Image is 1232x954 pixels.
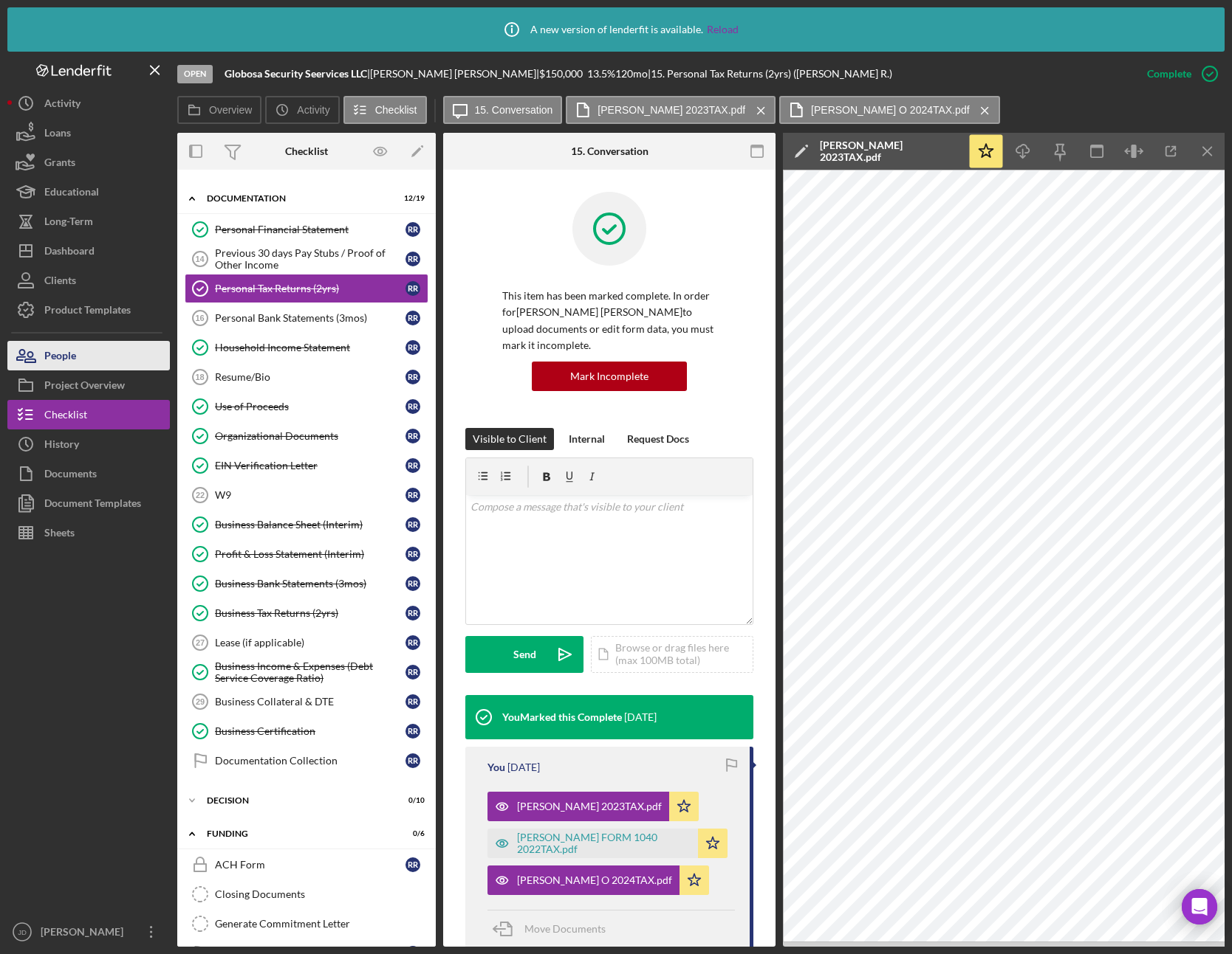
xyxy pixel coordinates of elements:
a: Business Bank Statements (3mos)RR [185,569,428,598]
a: Product Templates [7,295,170,325]
button: Clients [7,266,170,295]
div: 0 / 6 [398,829,425,838]
div: Grants [44,148,75,181]
div: History [44,429,79,463]
div: Educational [44,177,99,210]
a: Project Overview [7,370,170,400]
a: Personal Tax Returns (2yrs)RR [185,274,428,303]
div: Document Templates [44,488,141,522]
div: ACH Form [215,859,405,871]
div: Organizational Documents [215,430,405,442]
button: Overview [177,96,261,124]
div: [PERSON_NAME] O 2024TAX.pdf [517,874,672,886]
button: Request Docs [620,428,697,450]
div: Send [513,636,536,673]
a: Business CertificationRR [185,716,428,746]
div: 120 mo [615,68,648,80]
div: R R [405,252,420,266]
button: Dashboard [7,236,170,266]
button: Move Documents [487,910,620,947]
b: Globosa Security Seervices LLC [225,67,367,80]
a: ACH FormRR [185,850,428,879]
a: 16Personal Bank Statements (3mos)RR [185,303,428,333]
label: [PERSON_NAME] 2023TAX.pdf [598,104,745,116]
div: W9 [215,489,405,501]
div: Business Tax Returns (2yrs) [215,607,405,619]
button: Internal [561,428,612,450]
a: Profit & Loss Statement (Interim)RR [185,539,428,569]
button: [PERSON_NAME] 2023TAX.pdf [566,96,776,124]
div: R R [405,857,420,872]
tspan: 16 [195,314,204,322]
div: R R [405,753,420,768]
label: Overview [209,104,252,116]
div: R R [405,311,420,325]
div: You Marked this Complete [502,711,622,723]
div: Personal Tax Returns (2yrs) [215,283,405,294]
div: Closing Documents [215,888,428,900]
tspan: 22 [196,491,205,500]
div: People [44,341,76,374]
div: Activity [44,89,81,122]
div: Business Bank Statements (3mos) [215,578,405,590]
div: R R [405,429,420,443]
a: 18Resume/BioRR [185,362,428,392]
tspan: 27 [196,638,205,647]
div: R R [405,458,420,473]
div: [PERSON_NAME] 2023TAX.pdf [820,139,960,163]
p: This item has been marked complete. In order for [PERSON_NAME] [PERSON_NAME] to upload documents ... [502,288,716,354]
a: Document Templates [7,488,170,518]
a: Business Balance Sheet (Interim)RR [185,510,428,539]
button: Mark Incomplete [532,362,687,391]
button: Visible to Client [465,428,554,450]
a: EIN Verification LetterRR [185,451,428,480]
a: Generate Commitment Letter [185,909,428,939]
div: Checklist [44,400,87,433]
div: | 15. Personal Tax Returns (2yrs) ([PERSON_NAME] R.) [648,68,892,80]
button: Send [465,636,584,673]
div: R R [405,517,420,532]
button: Loans [7,118,170,148]
a: Documentation CollectionRR [185,746,428,775]
button: [PERSON_NAME] O 2024TAX.pdf [487,865,709,895]
label: [PERSON_NAME] O 2024TAX.pdf [811,104,970,116]
div: R R [405,694,420,709]
div: R R [405,399,420,414]
div: 0 / 10 [398,796,425,805]
div: Business Collateral & DTE [215,696,405,708]
button: Sheets [7,518,170,547]
div: Business Income & Expenses (Debt Service Coverage Ratio) [215,660,405,684]
a: Closing Documents [185,879,428,909]
div: EIN Verification Letter [215,460,405,471]
div: Funding [207,829,388,838]
button: [PERSON_NAME] FORM 1040 2022TAX.pdf [487,829,728,858]
button: 15. Conversation [443,96,563,124]
div: 15. Conversation [571,145,648,157]
div: Loans [44,118,71,151]
div: [PERSON_NAME] 2023TAX.pdf [517,801,662,812]
a: Business Tax Returns (2yrs)RR [185,598,428,628]
div: Documentation [207,194,388,203]
div: R R [405,724,420,739]
div: Mark Incomplete [570,362,648,391]
div: Personal Bank Statements (3mos) [215,312,405,324]
div: R R [405,370,420,384]
a: Long-Term [7,207,170,236]
div: Internal [569,428,605,450]
div: R R [405,222,420,237]
tspan: 18 [195,373,204,381]
button: Complete [1132,59,1225,89]
a: Grants [7,148,170,177]
a: History [7,429,170,459]
button: People [7,341,170,370]
a: 29Business Collateral & DTERR [185,687,428,716]
div: R R [405,635,420,650]
a: Household Income StatementRR [185,333,428,362]
div: 12 / 19 [398,194,425,203]
div: Visible to Client [473,428,547,450]
div: R R [405,488,420,502]
div: Household Income Statement [215,342,405,353]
